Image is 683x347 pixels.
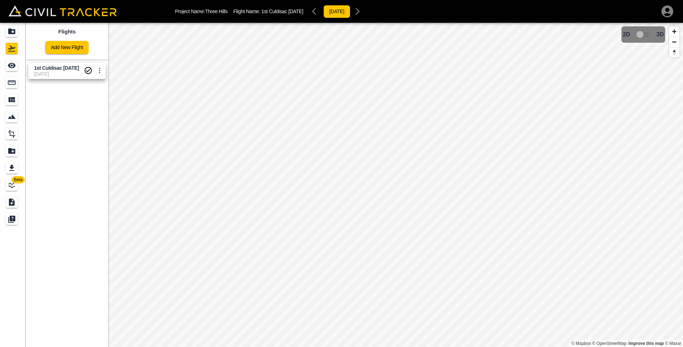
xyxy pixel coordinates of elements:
[108,23,683,347] canvas: Map
[669,37,679,47] button: Zoom out
[633,28,654,41] span: 3D model not uploaded yet
[592,341,627,346] a: OpenStreetMap
[175,9,228,14] p: Project Name: Three Hills
[9,5,117,16] img: Civil Tracker
[669,26,679,37] button: Zoom in
[657,31,664,38] span: 3D
[323,5,350,18] button: [DATE]
[629,341,664,346] a: Map feedback
[233,9,303,14] p: Flight Name:
[261,9,303,14] span: 1st Culdisac [DATE]
[623,31,630,38] span: 2D
[669,47,679,57] button: Reset bearing to north
[665,341,681,346] a: Maxar
[571,341,591,346] a: Mapbox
